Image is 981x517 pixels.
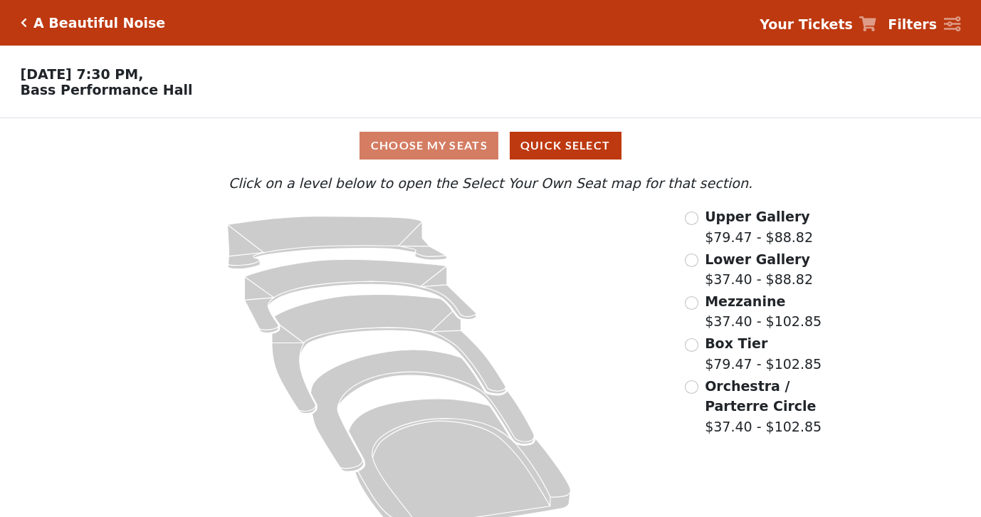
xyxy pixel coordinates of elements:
[705,251,810,267] span: Lower Gallery
[133,173,849,194] p: Click on a level below to open the Select Your Own Seat map for that section.
[705,207,813,247] label: $79.47 - $88.82
[227,216,446,269] path: Upper Gallery - Seats Available: 251
[705,291,822,332] label: $37.40 - $102.85
[888,14,960,35] a: Filters
[705,209,810,224] span: Upper Gallery
[760,14,876,35] a: Your Tickets
[705,376,848,437] label: $37.40 - $102.85
[705,335,767,351] span: Box Tier
[888,16,937,32] strong: Filters
[510,132,621,160] button: Quick Select
[705,249,813,290] label: $37.40 - $88.82
[705,378,816,414] span: Orchestra / Parterre Circle
[760,16,853,32] strong: Your Tickets
[21,18,27,28] a: Click here to go back to filters
[705,293,785,309] span: Mezzanine
[33,15,165,31] h5: A Beautiful Noise
[705,333,822,374] label: $79.47 - $102.85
